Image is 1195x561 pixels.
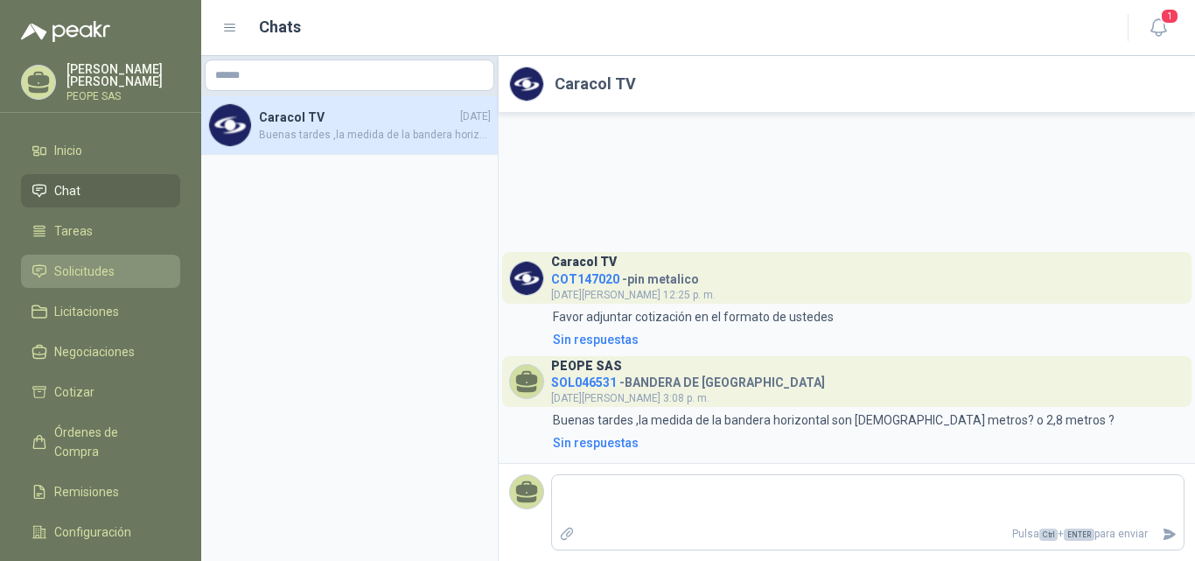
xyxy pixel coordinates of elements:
[510,67,543,101] img: Company Logo
[553,307,834,326] p: Favor adjuntar cotización en el formato de ustedes
[551,375,617,389] span: SOL046531
[551,392,709,404] span: [DATE][PERSON_NAME] 3:08 p. m.
[259,15,301,39] h1: Chats
[460,109,491,125] span: [DATE]
[54,221,93,241] span: Tareas
[54,181,80,200] span: Chat
[54,382,94,402] span: Cotizar
[1160,8,1179,25] span: 1
[1064,529,1094,541] span: ENTER
[66,91,180,102] p: PEOPE SAS
[1143,12,1174,44] button: 1
[553,330,639,349] div: Sin respuestas
[21,335,180,368] a: Negociaciones
[21,515,180,549] a: Configuración
[201,96,498,155] a: Company LogoCaracol TV[DATE]Buenas tardes ,la medida de la bandera horizontal son [DEMOGRAPHIC_DA...
[582,519,1156,550] p: Pulsa + para enviar
[549,330,1185,349] a: Sin respuestas
[549,433,1185,452] a: Sin respuestas
[553,433,639,452] div: Sin respuestas
[510,262,543,295] img: Company Logo
[21,214,180,248] a: Tareas
[21,174,180,207] a: Chat
[21,255,180,288] a: Solicitudes
[54,262,115,281] span: Solicitudes
[551,268,716,284] h4: - pin metalico
[54,141,82,160] span: Inicio
[21,475,180,508] a: Remisiones
[1039,529,1058,541] span: Ctrl
[259,108,457,127] h4: Caracol TV
[54,423,164,461] span: Órdenes de Compra
[259,127,491,144] span: Buenas tardes ,la medida de la bandera horizontal son [DEMOGRAPHIC_DATA] metros? o 2,8 metros ?
[209,104,251,146] img: Company Logo
[551,272,619,286] span: COT147020
[555,72,636,96] h2: Caracol TV
[21,21,110,42] img: Logo peakr
[54,522,131,542] span: Configuración
[551,257,617,267] h3: Caracol TV
[551,371,825,388] h4: - BANDERA DE [GEOGRAPHIC_DATA]
[66,63,180,88] p: [PERSON_NAME] [PERSON_NAME]
[54,482,119,501] span: Remisiones
[552,519,582,550] label: Adjuntar archivos
[21,416,180,468] a: Órdenes de Compra
[21,295,180,328] a: Licitaciones
[551,361,622,371] h3: PEOPE SAS
[551,289,716,301] span: [DATE][PERSON_NAME] 12:25 p. m.
[21,375,180,409] a: Cotizar
[21,134,180,167] a: Inicio
[1155,519,1184,550] button: Enviar
[54,302,119,321] span: Licitaciones
[54,342,135,361] span: Negociaciones
[553,410,1115,430] p: Buenas tardes ,la medida de la bandera horizontal son [DEMOGRAPHIC_DATA] metros? o 2,8 metros ?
